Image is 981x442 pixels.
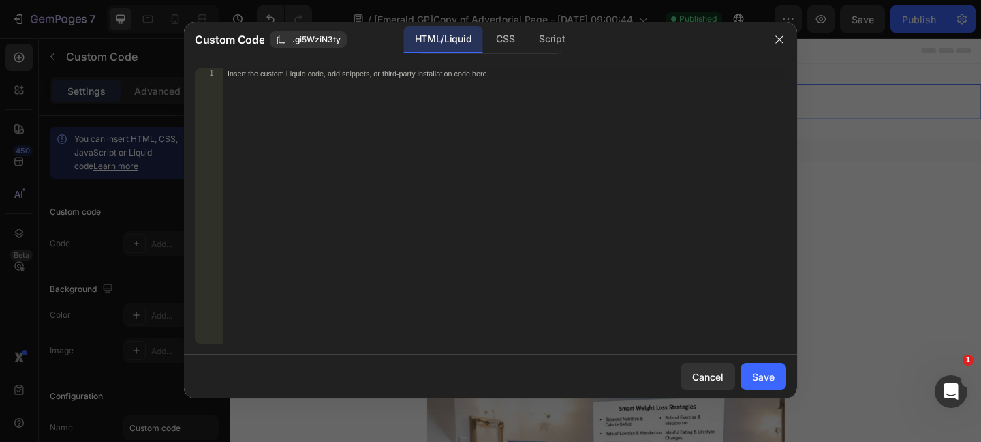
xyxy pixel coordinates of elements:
[213,329,591,379] strong: Junto con el desarrollo de un producto natural para perder peso, una estudiante [DEMOGRAPHIC_DATA...
[195,31,264,48] span: Custom Code
[528,26,576,53] div: Script
[752,370,775,384] div: Save
[213,171,593,316] strong: ¡Una estudiante prodigia de Mexico recibió el premio médico más alto del país por el descubrimien...
[1,115,816,130] p: Advertorial
[692,370,723,384] div: Cancel
[195,68,223,79] div: 1
[292,33,341,46] span: .gi5WziN3ty
[741,363,786,390] button: Save
[404,26,482,53] div: HTML/Liquid
[681,363,735,390] button: Cancel
[963,355,974,366] span: 1
[270,31,347,48] button: .gi5WziN3ty
[228,69,724,78] div: Insert the custom Liquid code, add snippets, or third-party installation code here.
[935,375,967,408] iframe: Intercom live chat
[17,31,75,43] div: Custom Code
[485,26,525,53] div: CSS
